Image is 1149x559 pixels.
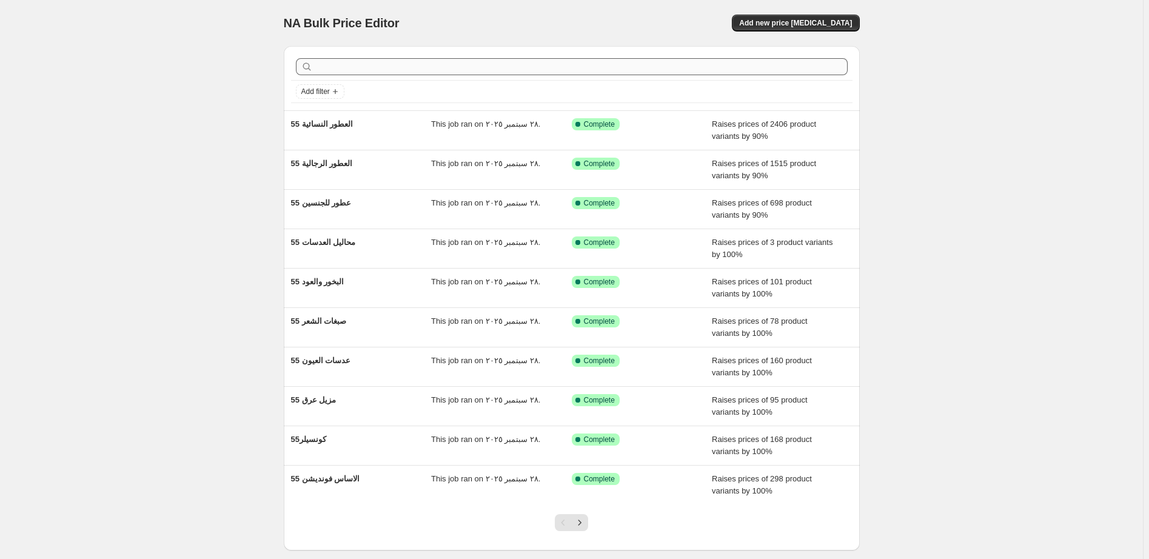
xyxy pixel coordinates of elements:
span: Raises prices of 95 product variants by 100% [712,395,808,417]
span: NA Bulk Price Editor [284,16,400,30]
nav: Pagination [555,514,588,531]
span: This job ran on ٢٨ سبتمبر ٢٠٢٥. [431,198,540,207]
button: Add filter [296,84,344,99]
span: 55 عدسات العيون [291,356,351,365]
span: Raises prices of 2406 product variants by 90% [712,119,816,141]
span: This job ran on ٢٨ سبتمبر ٢٠٢٥. [431,474,540,483]
span: This job ran on ٢٨ سبتمبر ٢٠٢٥. [431,356,540,365]
span: Raises prices of 168 product variants by 100% [712,435,812,456]
span: Raises prices of 3 product variants by 100% [712,238,832,259]
button: Add new price [MEDICAL_DATA] [732,15,859,32]
span: Raises prices of 1515 product variants by 90% [712,159,816,180]
span: 55 مزيل عرق [291,395,337,404]
span: 55 عطور للجنسين [291,198,352,207]
span: Complete [584,316,615,326]
span: 55 البخور والعود [291,277,344,286]
span: This job ran on ٢٨ سبتمبر ٢٠٢٥. [431,238,540,247]
span: 55 العطور الرجالية [291,159,353,168]
span: This job ran on ٢٨ سبتمبر ٢٠٢٥. [431,395,540,404]
span: Complete [584,238,615,247]
span: This job ran on ٢٨ سبتمبر ٢٠٢٥. [431,119,540,129]
span: Complete [584,159,615,169]
span: Complete [584,119,615,129]
span: This job ran on ٢٨ سبتمبر ٢٠٢٥. [431,316,540,326]
span: Complete [584,356,615,366]
span: This job ran on ٢٨ سبتمبر ٢٠٢٥. [431,159,540,168]
span: 55 صبغات الشعر [291,316,347,326]
span: Complete [584,395,615,405]
span: This job ran on ٢٨ سبتمبر ٢٠٢٥. [431,435,540,444]
span: Complete [584,198,615,208]
span: Raises prices of 298 product variants by 100% [712,474,812,495]
span: 55 العطور النسائية [291,119,353,129]
span: 55 محاليل العدسات [291,238,356,247]
span: 55 الاساس فونديشن [291,474,360,483]
span: Raises prices of 698 product variants by 90% [712,198,812,219]
span: Complete [584,435,615,444]
span: Add new price [MEDICAL_DATA] [739,18,852,28]
button: Next [571,514,588,531]
span: This job ran on ٢٨ سبتمبر ٢٠٢٥. [431,277,540,286]
span: Complete [584,277,615,287]
span: 55كونسيلر [291,435,326,444]
span: Raises prices of 160 product variants by 100% [712,356,812,377]
span: Raises prices of 78 product variants by 100% [712,316,808,338]
span: Complete [584,474,615,484]
span: Add filter [301,87,330,96]
span: Raises prices of 101 product variants by 100% [712,277,812,298]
